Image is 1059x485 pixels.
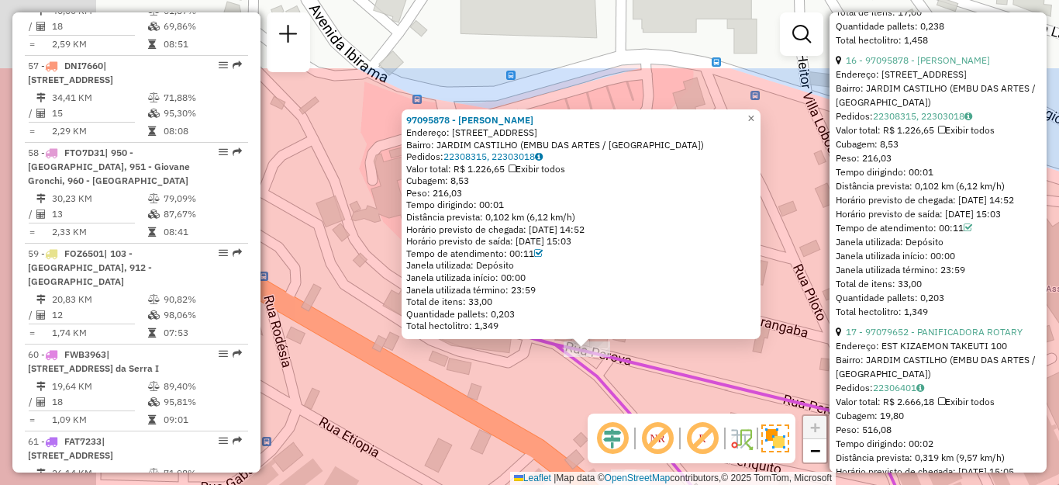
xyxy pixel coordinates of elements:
span: Cubagem: 19,80 [836,410,904,421]
div: Tempo de atendimento: 00:11 [836,221,1040,235]
td: 08:41 [163,224,241,240]
span: FAT7233 [64,435,102,447]
i: Observações [535,152,543,161]
td: 09:01 [163,412,241,428]
i: % de utilização do peso [148,93,160,102]
div: Tempo dirigindo: 00:01 [406,199,756,211]
td: 07:53 [163,325,241,341]
div: Pedidos: [836,381,1040,395]
span: FOZ6501 [64,248,104,259]
div: Bairro: JARDIM CASTILHO (EMBU DAS ARTES / [GEOGRAPHIC_DATA]) [836,353,1040,381]
td: 13 [51,206,147,222]
div: Janela utilizada término: 23:59 [406,284,756,296]
div: Total hectolitro: 1,349 [836,305,1040,319]
div: Endereço: EST KIZAEMON TAKEUTI 100 [836,339,1040,353]
div: Horário previsto de chegada: [DATE] 15:05 [836,465,1040,479]
span: Exibir NR [639,420,676,457]
i: Distância Total [36,469,46,478]
div: Horário previsto de chegada: [DATE] 14:52 [836,193,1040,207]
a: Close popup [742,109,761,128]
td: = [28,36,36,52]
span: Ocultar deslocamento [594,420,631,457]
span: DNI7660 [64,60,103,71]
div: Bairro: JARDIM CASTILHO (EMBU DAS ARTES / [GEOGRAPHIC_DATA]) [836,81,1040,109]
i: % de utilização da cubagem [148,397,160,407]
span: × [747,112,754,125]
div: Total de itens: 33,00 [836,277,1040,291]
span: Cubagem: 8,53 [836,138,899,150]
td: 18 [51,394,147,410]
td: 90,82% [163,292,241,307]
td: / [28,307,36,323]
a: Com service time [534,248,543,259]
a: 22308315, 22303018 [443,151,543,162]
i: % de utilização da cubagem [148,310,160,320]
div: Pedidos: [406,151,756,163]
span: − [810,441,820,460]
div: Tempo dirigindo: 00:01 [836,165,1040,179]
a: 22308315, 22303018 [873,110,972,122]
td: 2,59 KM [51,36,147,52]
i: Observações [916,383,924,393]
em: Opções [219,436,228,445]
td: 71,88% [163,90,241,106]
div: Tempo dirigindo: 00:02 [836,437,1040,451]
td: = [28,412,36,428]
i: % de utilização do peso [148,295,160,304]
td: = [28,325,36,341]
div: Total de itens: 33,00 [406,296,756,308]
td: 08:08 [163,123,241,139]
td: 79,09% [163,191,241,206]
td: 89,40% [163,379,241,394]
td: 30,23 KM [51,191,147,206]
span: + [810,417,820,437]
span: | [STREET_ADDRESS] [28,60,113,85]
td: 20,83 KM [51,292,147,307]
td: 95,30% [163,106,241,121]
td: 1,74 KM [51,325,147,341]
i: % de utilização do peso [148,382,160,391]
span: | [STREET_ADDRESS] [28,435,113,461]
i: Tempo total em rota [148,415,156,424]
td: 87,67% [163,206,241,222]
div: Janela utilizada início: 00:00 [836,249,1040,263]
span: 61 - [28,435,113,461]
div: Distância prevista: 0,102 km (6,12 km/h) [406,211,756,223]
span: | [STREET_ADDRESS] da Serra I [28,348,159,374]
i: % de utilização da cubagem [148,22,160,31]
em: Opções [219,248,228,258]
div: Pedidos: [836,109,1040,123]
i: Tempo total em rota [148,126,156,136]
span: Cubagem: 8,53 [406,175,469,186]
a: Zoom in [803,416,826,439]
a: Nova sessão e pesquisa [273,19,304,54]
div: Horário previsto de chegada: [DATE] 14:52 [406,223,756,236]
em: Rota exportada [233,436,242,445]
div: Total hectolitro: 1,458 [836,33,1040,47]
i: Observações [964,112,972,121]
div: Valor total: R$ 1.226,65 [406,163,756,175]
a: Leaflet [514,473,551,483]
td: 08:51 [163,36,241,52]
span: FWB3963 [64,348,106,360]
i: % de utilização do peso [148,469,160,478]
div: Janela utilizada início: 00:00 [406,272,756,284]
i: % de utilização da cubagem [148,210,160,219]
td: 2,29 KM [51,123,147,139]
div: Total hectolitro: 1,349 [406,320,756,332]
span: | [554,473,556,483]
i: Tempo total em rota [148,40,156,49]
a: 22306401 [873,382,924,393]
i: Distância Total [36,93,46,102]
div: Quantidade pallets: 0,203 [836,291,1040,305]
em: Rota exportada [233,61,242,70]
a: Zoom out [803,439,826,462]
div: Janela utilizada: Depósito [406,259,756,272]
i: Total de Atividades [36,109,46,118]
i: Tempo total em rota [148,227,156,237]
i: % de utilização da cubagem [148,109,160,118]
td: / [28,106,36,121]
em: Opções [219,147,228,157]
div: Quantidade pallets: 0,238 [836,19,1040,33]
div: Valor total: R$ 2.666,18 [836,395,1040,409]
